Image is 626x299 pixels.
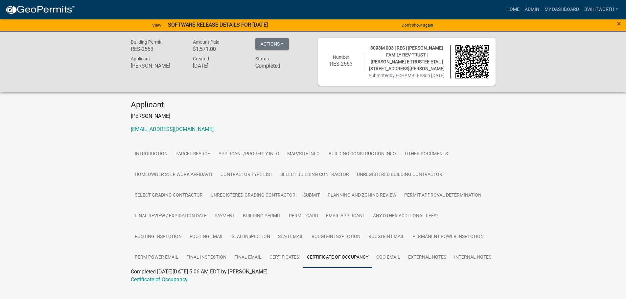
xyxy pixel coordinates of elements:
a: Select Building Contractor [276,164,353,185]
a: [EMAIL_ADDRESS][DOMAIN_NAME] [131,126,214,132]
h6: RES-2553 [325,61,358,67]
a: Permit Approval Determination [400,185,485,206]
a: Slab Email [274,226,308,247]
h4: Applicant [131,100,496,110]
h6: RES-2553 [131,46,183,52]
a: External Notes [404,247,450,268]
a: Introduction [131,144,172,165]
a: Unregistered Grading Contractor [207,185,299,206]
strong: Completed [255,63,280,69]
a: Permanent Power Inspection [408,226,488,247]
h6: [DATE] [193,63,245,69]
strong: SOFTWARE RELEASE DETAILS FOR [DATE] [168,22,268,28]
a: Home [504,3,522,16]
a: BWhitworth [582,3,621,16]
a: Select Grading Contractor [131,185,207,206]
button: Close [617,20,621,28]
h6: [PERSON_NAME] [131,63,183,69]
a: Submit [299,185,324,206]
a: Other Documents [401,144,452,165]
a: Certificate of Occupancy [303,247,372,268]
a: Building Permit [239,206,285,227]
a: Slab Inspection [228,226,274,247]
a: Any other Additional Fees? [369,206,443,227]
a: Payment [211,206,239,227]
a: Final Review / Expiration Date [131,206,211,227]
a: Homeowner Self Work Affidavit [131,164,217,185]
span: by ECHAMBLESS [390,73,425,78]
a: Building Construction Info. [325,144,401,165]
a: Parcel search [172,144,215,165]
span: Created [193,56,209,61]
a: My Dashboard [542,3,582,16]
span: 3093M 003 | RES | [PERSON_NAME] FAMILY REV TRUST | [PERSON_NAME] E TRUSTEE ETAL | [STREET_ADDRESS... [369,45,445,71]
a: Certificates [266,247,303,268]
a: Admin [522,3,542,16]
img: QR code [455,45,489,79]
a: View [150,20,164,31]
span: Applicant [131,56,150,61]
button: Actions [255,38,289,50]
a: Perm Power Email [131,247,182,268]
a: Rough-in Email [364,226,408,247]
a: Internal Notes [450,247,495,268]
span: Amount Paid [193,39,220,45]
a: Contractor Type List [217,164,276,185]
span: Number [333,54,349,60]
span: Submitted on [DATE] [369,73,445,78]
a: Final Email [230,247,266,268]
a: Unregistered Building Contractor [353,164,446,185]
button: Don't show again [399,20,436,31]
a: Map/Site Info. [283,144,325,165]
a: Planning and Zoning Review [324,185,400,206]
a: Applicant/Property Info [215,144,283,165]
a: COO Email [372,247,404,268]
a: Footing Inspection [131,226,186,247]
a: Final Inspection [182,247,230,268]
a: Rough-In Inspection [308,226,364,247]
a: Certificate of Occupancy [131,276,188,283]
h6: $1,571.00 [193,46,245,52]
span: Status [255,56,269,61]
span: × [617,19,621,28]
p: [PERSON_NAME] [131,112,496,120]
a: Email Applicant [322,206,369,227]
a: Permit Card [285,206,322,227]
span: Completed [DATE][DATE] 5:06 AM EDT by [PERSON_NAME] [131,268,267,275]
a: Footing Email [186,226,228,247]
span: Building Permit [131,39,162,45]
